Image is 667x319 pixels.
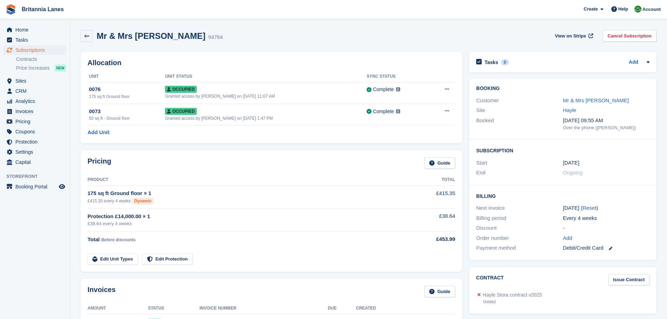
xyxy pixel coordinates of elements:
div: Start [476,159,563,167]
div: Site [476,106,563,115]
a: View on Stripe [552,30,595,42]
div: £38.64 every 4 weeks [88,220,399,227]
span: Create [584,6,598,13]
a: Preview store [58,182,66,191]
div: Voided [483,299,542,305]
a: menu [4,45,66,55]
div: 50 sq ft - Ground floor [89,115,165,122]
span: Tasks [15,35,57,45]
a: menu [4,182,66,192]
img: icon-info-grey-7440780725fd019a000dd9b08b2336e03edf1995a4989e88bcd33f0948082b44.svg [396,109,400,113]
h2: Contract [476,274,504,286]
div: Over the phone ([PERSON_NAME]) [563,124,649,131]
div: Every 4 weeks [563,214,649,222]
div: Customer [476,97,563,105]
a: Add Unit [88,129,109,137]
span: CRM [15,86,57,96]
a: menu [4,35,66,45]
div: Debit/Credit Card [563,244,649,252]
a: Add [629,58,638,67]
a: menu [4,106,66,116]
span: Price increases [16,65,50,71]
span: Help [618,6,628,13]
a: Reset [583,205,596,211]
span: Settings [15,147,57,157]
span: Ongoing [563,169,583,175]
span: Storefront [6,173,70,180]
div: Booked [476,117,563,131]
div: Next invoice [476,204,563,212]
div: NEW [55,64,66,71]
div: Complete [373,108,394,115]
span: Occupied [165,108,196,115]
a: menu [4,86,66,96]
span: Sites [15,76,57,86]
div: 94764 [208,33,223,41]
a: Hayle [563,107,576,113]
div: End [476,169,563,177]
span: Capital [15,157,57,167]
a: menu [4,157,66,167]
a: Contracts [16,56,66,63]
a: Edit Protection [142,254,193,265]
h2: Tasks [485,59,498,65]
td: £415.35 [399,186,455,208]
th: Sync Status [367,71,428,82]
a: menu [4,147,66,157]
a: menu [4,117,66,126]
a: Issue Contract [608,274,649,286]
a: Mr & Mrs [PERSON_NAME] [563,97,629,103]
span: Pricing [15,117,57,126]
div: [DATE] ( ) [563,204,649,212]
div: Protection £14,000.00 × 1 [88,213,399,221]
a: Guide [424,157,455,169]
div: Order number [476,234,563,242]
a: menu [4,76,66,86]
th: Created [356,303,455,314]
span: Home [15,25,57,35]
img: stora-icon-8386f47178a22dfd0bd8f6a31ec36ba5ce8667c1dd55bd0f319d3a0aa187defe.svg [6,4,16,15]
a: Britannia Lanes [19,4,67,15]
div: 0076 [89,85,165,93]
th: Status [148,303,200,314]
div: 175 sq ft Ground floor [89,93,165,100]
h2: Invoices [88,286,116,297]
h2: Subscription [476,147,649,154]
h2: Allocation [88,59,455,67]
img: Matt Lane [634,6,641,13]
div: Granted access by [PERSON_NAME] on [DATE] 11:07 AM [165,93,367,99]
time: 2025-07-11 23:00:00 UTC [563,159,579,167]
div: 0 [501,59,509,65]
img: icon-info-grey-7440780725fd019a000dd9b08b2336e03edf1995a4989e88bcd33f0948082b44.svg [396,87,400,91]
span: Total [88,236,100,242]
div: Dynamic [132,197,154,204]
th: Amount [88,303,148,314]
div: Hayle Stora contract v2025 [483,291,542,299]
a: Add [563,234,572,242]
h2: Pricing [88,157,111,169]
span: Subscriptions [15,45,57,55]
div: 175 sq ft Ground floor × 1 [88,189,399,197]
div: 0073 [89,108,165,116]
span: Invoices [15,106,57,116]
a: Price increases NEW [16,64,66,72]
span: Before discounts [101,237,136,242]
h2: Booking [476,86,649,91]
h2: Mr & Mrs [PERSON_NAME] [97,31,206,41]
div: - [563,224,649,232]
div: [DATE] 09:55 AM [563,117,649,125]
div: £415.35 every 4 weeks [88,197,399,204]
th: Invoice Number [200,303,328,314]
span: Protection [15,137,57,147]
a: menu [4,127,66,137]
td: £38.64 [399,208,455,231]
a: menu [4,25,66,35]
th: Unit [88,71,165,82]
span: View on Stripe [555,33,586,40]
div: Granted access by [PERSON_NAME] on [DATE] 1:47 PM [165,115,367,122]
div: Payment method [476,244,563,252]
span: Coupons [15,127,57,137]
a: menu [4,137,66,147]
h2: Billing [476,192,649,199]
div: Billing period [476,214,563,222]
